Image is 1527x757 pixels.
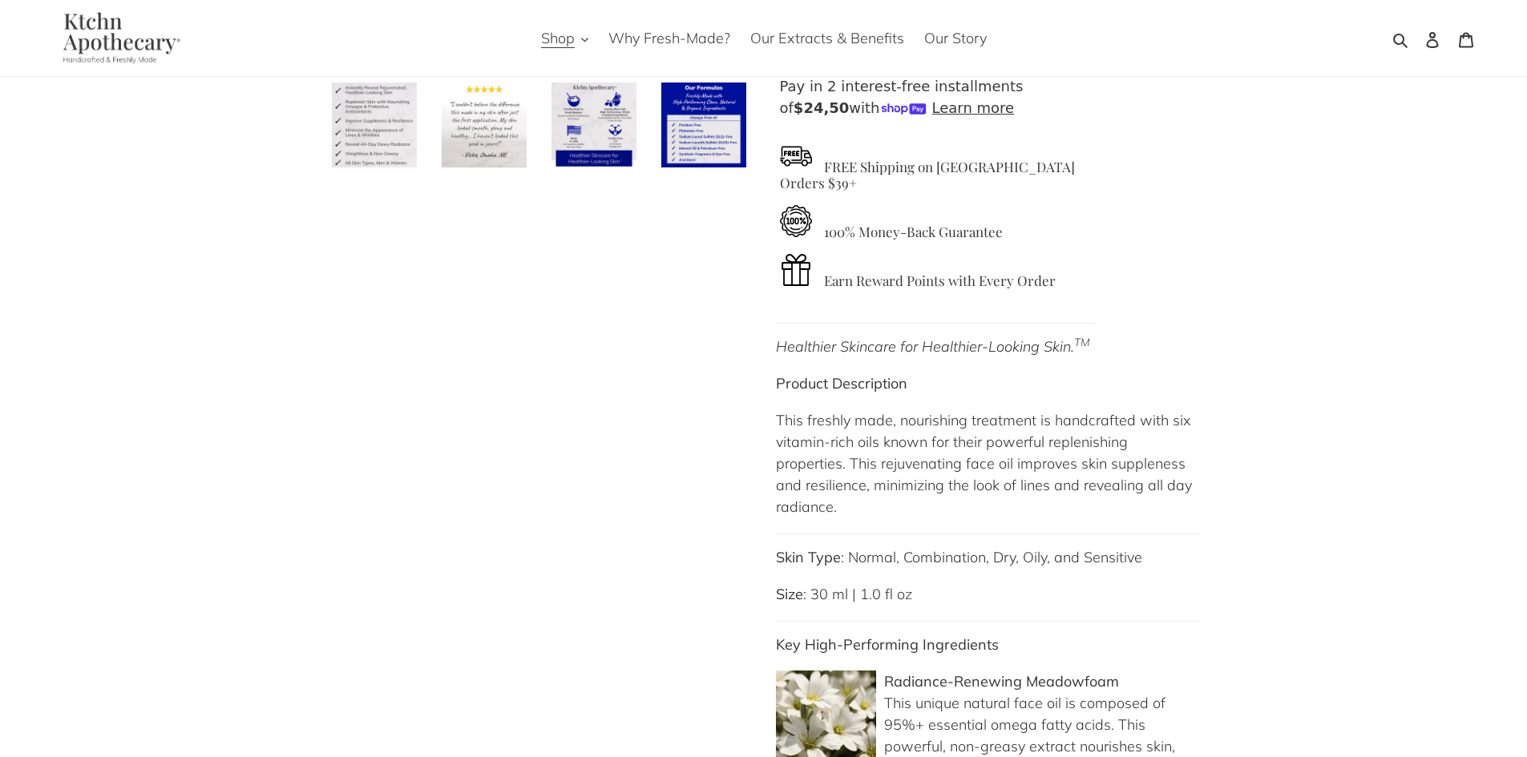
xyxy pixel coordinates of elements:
img: guarantee.png [780,205,812,237]
p: : Normal, Combination, Dry, Oily, and Sensitive [776,546,1201,568]
b: Key High-Performing Ingredients [776,635,999,654]
span: Why Fresh-Made? [608,29,730,48]
b: Size [776,585,803,603]
span: Our Extracts & Benefits [750,29,904,48]
span: Shop [541,29,575,48]
img: Ktchn Apothecary [44,12,192,64]
span: Our Story [924,29,987,48]
sup: TM [1074,335,1090,348]
p: This freshly made, nourishing treatment is handcrafted with six vitamin-rich oils known for their... [776,409,1201,517]
a: Our Story [916,25,995,51]
b: Radiance-Renewing Meadowfoam [884,672,1119,691]
p: : 30 ml | 1.0 fl oz [776,583,1201,605]
h4: 100% Money-Back Guarantee [780,205,1093,240]
a: Our Extracts & Benefits [742,25,912,51]
img: free-delivery.png [780,140,812,172]
a: Why Fresh-Made? [600,25,738,51]
em: Healthier Skincare for Healthier-Looking Skin. [776,337,1090,356]
b: Skin Type [776,548,841,566]
img: Load image into Gallery viewer, Radiance Renewal Face Oil [330,81,419,170]
b: Product Description [776,374,907,393]
h4: FREE Shipping on [GEOGRAPHIC_DATA] Orders $39+ [780,140,1093,191]
img: Load image into Gallery viewer, Radiance Renewal Face Oil [550,81,639,170]
button: Shop [533,25,596,51]
img: gift.png [780,254,812,286]
img: Load image into Gallery viewer, Radiance Renewal Face Oil [440,81,529,170]
h4: Earn Reward Points with Every Order [780,254,1093,288]
img: Load image into Gallery viewer, Radiance Renewal Face Oil [660,81,749,170]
